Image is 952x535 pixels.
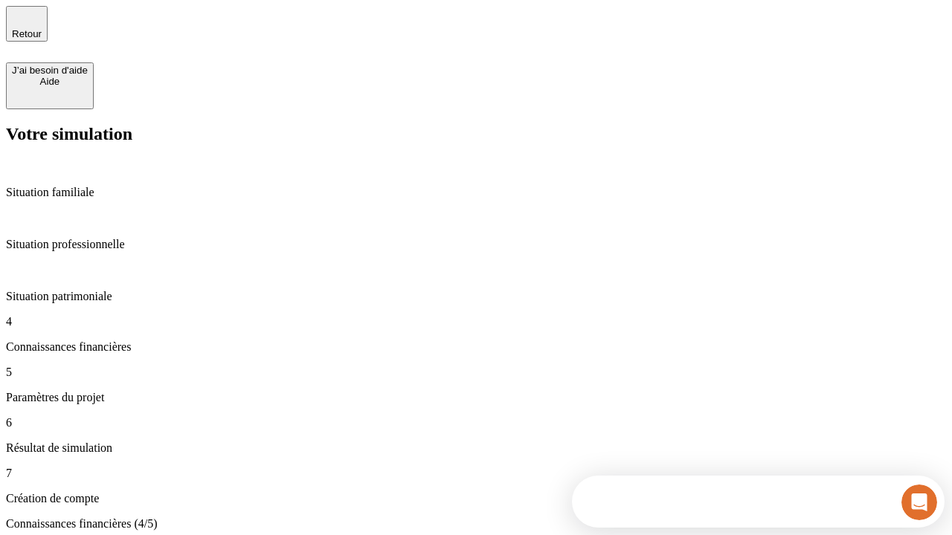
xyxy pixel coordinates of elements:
p: 5 [6,366,946,379]
p: Situation professionnelle [6,238,946,251]
p: Paramètres du projet [6,391,946,404]
p: Connaissances financières [6,340,946,354]
span: Retour [12,28,42,39]
iframe: Intercom live chat discovery launcher [572,476,945,528]
p: Création de compte [6,492,946,505]
div: J’ai besoin d'aide [12,65,88,76]
div: Aide [12,76,88,87]
p: Connaissances financières (4/5) [6,517,946,531]
p: 7 [6,467,946,480]
p: 6 [6,416,946,429]
p: Résultat de simulation [6,441,946,455]
h2: Votre simulation [6,124,946,144]
p: Situation patrimoniale [6,290,946,303]
p: 4 [6,315,946,328]
p: Situation familiale [6,186,946,199]
iframe: Intercom live chat [901,484,937,520]
button: J’ai besoin d'aideAide [6,62,94,109]
button: Retour [6,6,48,42]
